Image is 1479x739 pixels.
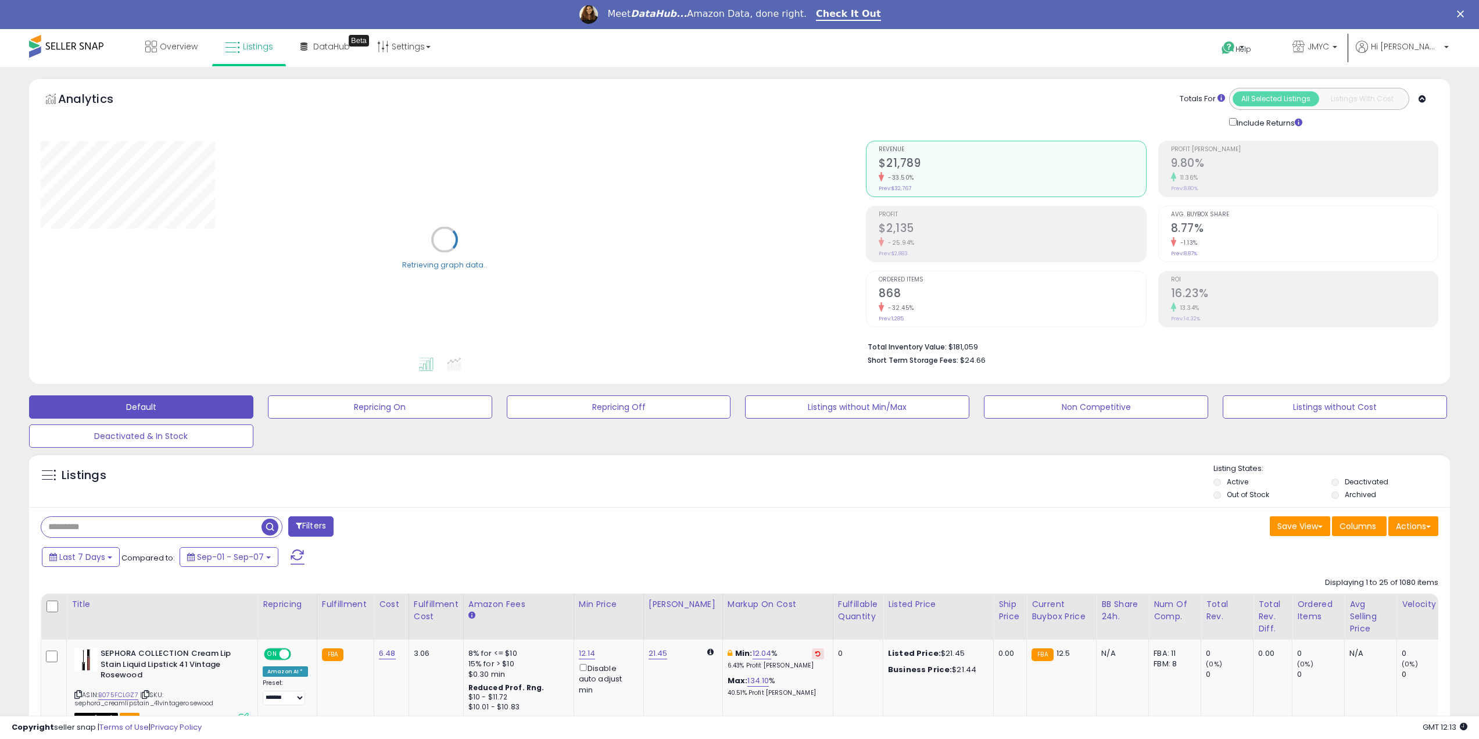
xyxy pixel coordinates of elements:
div: 0.00 [998,648,1018,659]
b: Min: [735,648,753,659]
div: Total Rev. [1206,598,1248,623]
button: Repricing Off [507,395,731,419]
button: Last 7 Days [42,547,120,567]
button: Actions [1388,516,1438,536]
a: Help [1212,32,1274,67]
h2: 16.23% [1171,287,1438,302]
li: $181,059 [868,339,1430,353]
label: Out of Stock [1227,490,1269,499]
div: 0 [1402,669,1449,680]
button: Columns [1332,516,1387,536]
small: (0%) [1297,659,1313,669]
button: All Selected Listings [1233,91,1319,106]
h5: Listings [62,467,106,484]
div: Min Price [579,598,639,611]
a: 12.04 [753,648,772,659]
button: Sep-01 - Sep-07 [180,547,278,567]
div: Displaying 1 to 25 of 1080 items [1325,577,1438,588]
div: Retrieving graph data.. [402,259,487,270]
div: 0 [1206,648,1253,659]
div: 0 [838,648,874,659]
small: Prev: 8.80% [1171,185,1198,192]
a: B075FCLGZ7 [98,690,138,700]
a: 6.48 [379,648,396,659]
b: Listed Price: [888,648,941,659]
div: % [728,676,824,697]
div: Fulfillable Quantity [838,598,878,623]
p: Listing States: [1213,463,1450,474]
small: Prev: $2,883 [879,250,908,257]
small: -1.13% [1176,238,1198,247]
span: OFF [289,649,308,659]
div: 0 [1297,669,1344,680]
div: Avg Selling Price [1349,598,1392,635]
small: FBA [322,648,343,661]
div: FBM: 8 [1154,659,1192,669]
span: Revenue [879,147,1145,153]
span: FBA [120,713,139,723]
div: Fulfillment Cost [414,598,459,623]
div: 0 [1206,669,1253,680]
span: ON [265,649,280,659]
span: JMYC [1308,41,1329,52]
span: Avg. Buybox Share [1171,212,1438,218]
small: -33.50% [884,173,914,182]
button: Deactivated & In Stock [29,424,253,448]
h2: 9.80% [1171,156,1438,172]
div: % [728,648,824,670]
small: -32.45% [884,304,914,312]
span: Last 7 Days [59,551,105,563]
div: $0.30 min [468,669,565,680]
b: Total Inventory Value: [868,342,947,352]
span: Ordered Items [879,277,1145,283]
span: | SKU: sephora_creamlipstain_41vintagerosewood [74,690,214,708]
a: DataHub [292,29,359,64]
span: Columns [1340,520,1376,532]
small: Prev: 8.87% [1171,250,1197,257]
small: Prev: 1,285 [879,315,904,322]
small: 11.36% [1176,173,1198,182]
div: 3.06 [414,648,454,659]
div: BB Share 24h. [1101,598,1144,623]
div: Repricing [263,598,312,611]
span: 2025-09-15 12:13 GMT [1423,722,1467,733]
div: FBA: 11 [1154,648,1192,659]
h2: $21,789 [879,156,1145,172]
b: Short Term Storage Fees: [868,355,958,365]
small: -25.94% [884,238,915,247]
b: Reduced Prof. Rng. [468,683,545,692]
span: Listings [243,41,273,52]
div: $10.01 - $10.83 [468,702,565,712]
div: Preset: [263,679,308,705]
a: JMYC [1284,29,1346,67]
p: 40.51% Profit [PERSON_NAME] [728,689,824,697]
div: Current Buybox Price [1032,598,1091,623]
button: Filters [288,516,334,537]
div: Amazon Fees [468,598,569,611]
h2: 868 [879,287,1145,302]
button: Default [29,395,253,419]
img: 31K7uCh73qL._SL40_.jpg [74,648,98,672]
div: Listed Price [888,598,989,611]
i: DataHub... [631,8,687,19]
div: 15% for > $10 [468,659,565,669]
b: SEPHORA COLLECTION Cream Lip Stain Liquid Lipstick 41 Vintage Rosewood [101,648,242,684]
button: Listings With Cost [1319,91,1405,106]
a: 134.10 [747,675,769,687]
div: Velocity [1402,598,1444,611]
span: ROI [1171,277,1438,283]
span: Help [1236,44,1251,54]
button: Listings without Cost [1223,395,1447,419]
small: (0%) [1206,659,1222,669]
small: (0%) [1402,659,1418,669]
span: Profit [PERSON_NAME] [1171,147,1438,153]
a: 12.14 [579,648,596,659]
div: N/A [1349,648,1388,659]
button: Listings without Min/Max [745,395,969,419]
a: Privacy Policy [151,722,202,733]
div: [PERSON_NAME] [649,598,718,611]
h2: 8.77% [1171,222,1438,237]
div: 0 [1402,648,1449,659]
div: Meet Amazon Data, done right. [607,8,807,20]
span: Hi [PERSON_NAME] [1371,41,1441,52]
